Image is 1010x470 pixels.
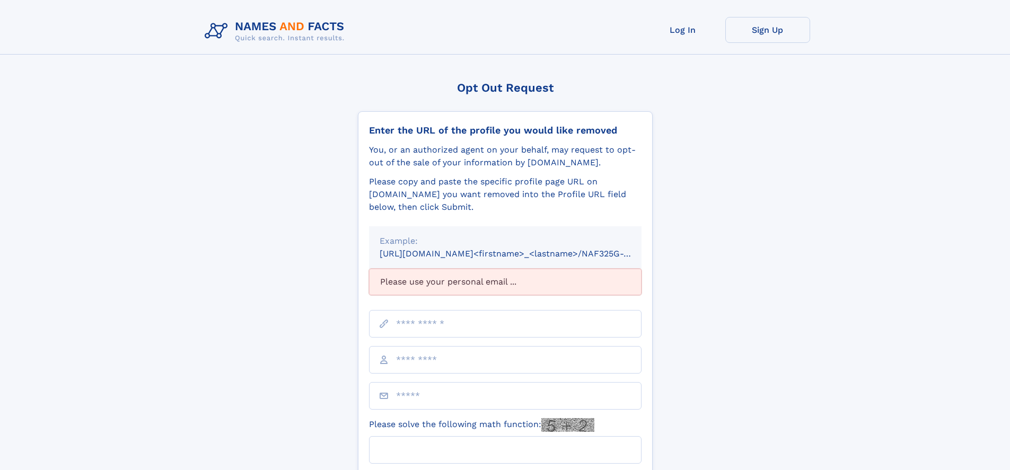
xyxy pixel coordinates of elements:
div: Enter the URL of the profile you would like removed [369,125,642,136]
a: Sign Up [725,17,810,43]
label: Please solve the following math function: [369,418,594,432]
small: [URL][DOMAIN_NAME]<firstname>_<lastname>/NAF325G-xxxxxxxx [380,249,662,259]
div: Please copy and paste the specific profile page URL on [DOMAIN_NAME] you want removed into the Pr... [369,175,642,214]
div: You, or an authorized agent on your behalf, may request to opt-out of the sale of your informatio... [369,144,642,169]
img: Logo Names and Facts [200,17,353,46]
div: Please use your personal email ... [369,269,642,295]
a: Log In [640,17,725,43]
div: Opt Out Request [358,81,653,94]
div: Example: [380,235,631,247]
